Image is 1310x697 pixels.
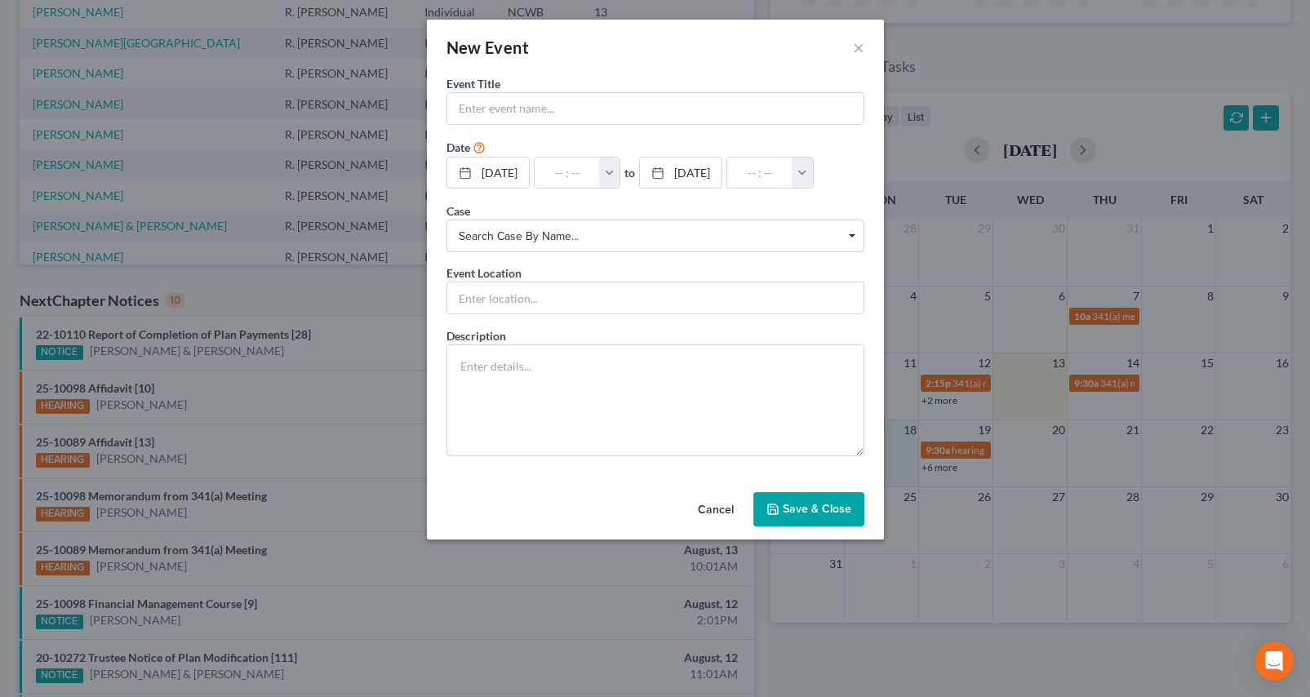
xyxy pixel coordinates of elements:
input: -- : -- [727,158,793,189]
label: to [624,164,635,181]
input: Enter location... [447,282,864,313]
span: Event Title [446,77,500,91]
input: -- : -- [535,158,600,189]
button: Save & Close [753,492,864,526]
button: × [853,38,864,57]
span: New Event [446,38,530,57]
span: Select box activate [446,220,864,252]
label: Description [446,327,506,344]
span: Search case by name... [459,228,852,245]
a: [DATE] [447,158,529,189]
input: Enter event name... [447,93,864,124]
label: Date [446,139,470,156]
div: Open Intercom Messenger [1254,642,1294,681]
label: Event Location [446,264,522,282]
button: Cancel [685,494,747,526]
label: Case [446,202,470,220]
a: [DATE] [640,158,722,189]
